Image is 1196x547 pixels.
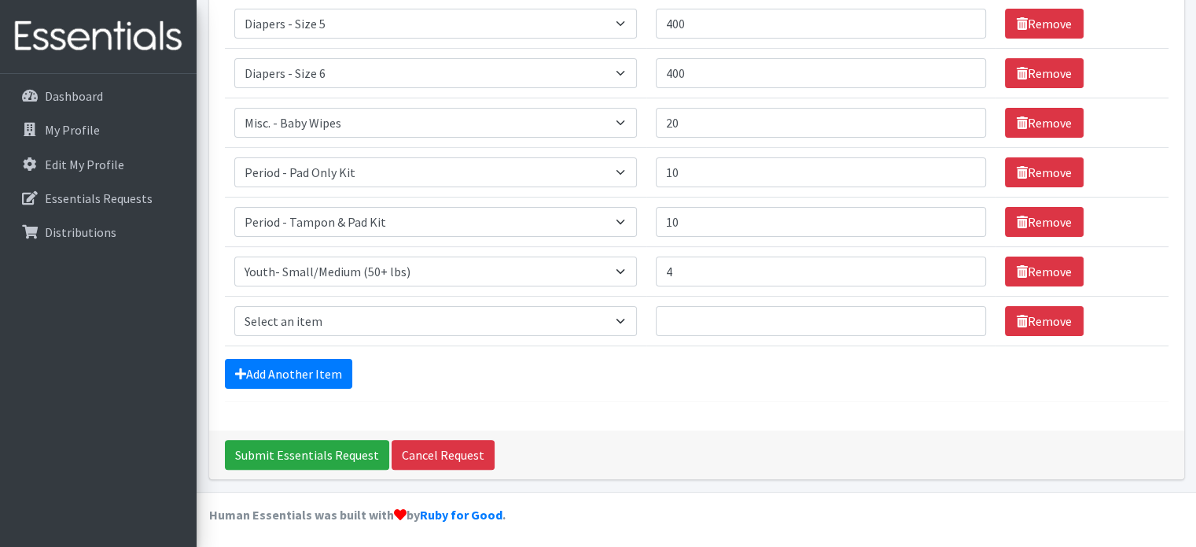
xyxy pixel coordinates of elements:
[1005,58,1084,88] a: Remove
[1005,157,1084,187] a: Remove
[225,440,389,470] input: Submit Essentials Request
[6,80,190,112] a: Dashboard
[420,507,502,523] a: Ruby for Good
[209,507,506,523] strong: Human Essentials was built with by .
[1005,306,1084,336] a: Remove
[6,114,190,146] a: My Profile
[1005,108,1084,138] a: Remove
[45,157,124,172] p: Edit My Profile
[1005,257,1084,286] a: Remove
[6,10,190,63] img: HumanEssentials
[6,183,190,214] a: Essentials Requests
[6,216,190,248] a: Distributions
[1005,207,1084,237] a: Remove
[225,359,352,389] a: Add Another Item
[392,440,495,470] a: Cancel Request
[1005,9,1084,39] a: Remove
[45,190,153,206] p: Essentials Requests
[6,149,190,180] a: Edit My Profile
[45,122,100,138] p: My Profile
[45,224,116,240] p: Distributions
[45,88,103,104] p: Dashboard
